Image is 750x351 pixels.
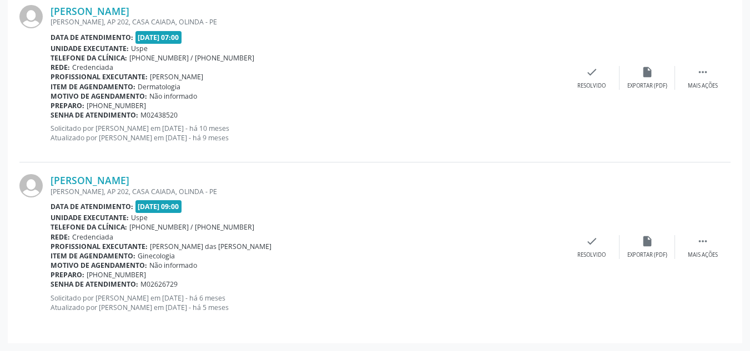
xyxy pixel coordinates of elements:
[140,110,178,120] span: M02438520
[51,251,135,261] b: Item de agendamento:
[51,187,564,196] div: [PERSON_NAME], AP 202, CASA CAIADA, OLINDA - PE
[586,235,598,247] i: check
[129,222,254,232] span: [PHONE_NUMBER] / [PHONE_NUMBER]
[150,72,203,82] span: [PERSON_NAME]
[51,261,147,270] b: Motivo de agendamento:
[51,293,564,312] p: Solicitado por [PERSON_NAME] em [DATE] - há 6 meses Atualizado por [PERSON_NAME] em [DATE] - há 5...
[51,213,129,222] b: Unidade executante:
[51,44,129,53] b: Unidade executante:
[577,251,606,259] div: Resolvido
[51,33,133,42] b: Data de atendimento:
[19,5,43,28] img: img
[688,82,718,90] div: Mais ações
[131,44,148,53] span: Uspe
[87,101,146,110] span: [PHONE_NUMBER]
[697,66,709,78] i: 
[641,66,653,78] i: insert_drive_file
[51,72,148,82] b: Profissional executante:
[51,222,127,232] b: Telefone da clínica:
[135,200,182,213] span: [DATE] 09:00
[149,91,197,101] span: Não informado
[577,82,606,90] div: Resolvido
[149,261,197,270] span: Não informado
[627,82,667,90] div: Exportar (PDF)
[688,251,718,259] div: Mais ações
[19,174,43,197] img: img
[51,5,129,17] a: [PERSON_NAME]
[697,235,709,247] i: 
[51,279,138,289] b: Senha de atendimento:
[150,242,271,251] span: [PERSON_NAME] das [PERSON_NAME]
[51,242,148,251] b: Profissional executante:
[51,91,147,101] b: Motivo de agendamento:
[627,251,667,259] div: Exportar (PDF)
[51,101,84,110] b: Preparo:
[129,53,254,63] span: [PHONE_NUMBER] / [PHONE_NUMBER]
[51,232,70,242] b: Rede:
[51,174,129,186] a: [PERSON_NAME]
[138,82,180,91] span: Dermatologia
[131,213,148,222] span: Uspe
[51,270,84,279] b: Preparo:
[641,235,653,247] i: insert_drive_file
[140,279,178,289] span: M02626729
[51,202,133,211] b: Data de atendimento:
[51,53,127,63] b: Telefone da clínica:
[138,251,175,261] span: Ginecologia
[51,124,564,143] p: Solicitado por [PERSON_NAME] em [DATE] - há 10 meses Atualizado por [PERSON_NAME] em [DATE] - há ...
[51,82,135,91] b: Item de agendamento:
[51,110,138,120] b: Senha de atendimento:
[72,232,113,242] span: Credenciada
[586,66,598,78] i: check
[51,63,70,72] b: Rede:
[135,31,182,44] span: [DATE] 07:00
[87,270,146,279] span: [PHONE_NUMBER]
[51,17,564,27] div: [PERSON_NAME], AP 202, CASA CAIADA, OLINDA - PE
[72,63,113,72] span: Credenciada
